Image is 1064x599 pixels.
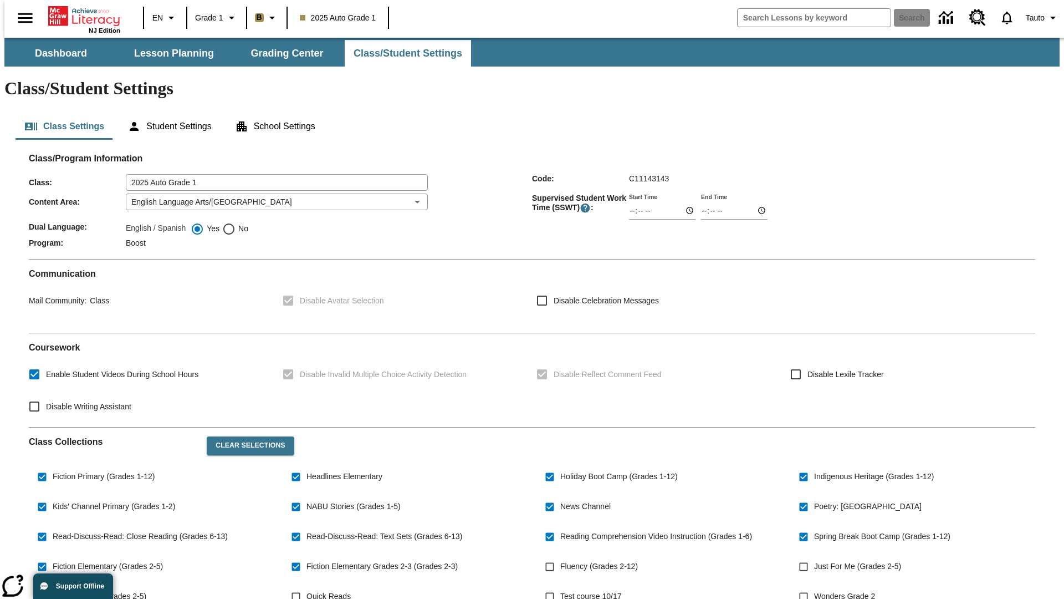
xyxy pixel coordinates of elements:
span: Content Area : [29,197,126,206]
div: Home [48,4,120,34]
span: C11143143 [629,174,669,183]
div: SubNavbar [4,40,472,67]
span: 2025 Auto Grade 1 [300,12,376,24]
button: Student Settings [119,113,220,140]
button: Grading Center [232,40,342,67]
button: Grade: Grade 1, Select a grade [191,8,243,28]
span: Read-Discuss-Read: Text Sets (Grades 6-13) [306,531,462,542]
a: Resource Center, Will open in new tab [963,3,993,33]
span: Disable Writing Assistant [46,401,131,413]
span: Reading Comprehension Video Instruction (Grades 1-6) [560,531,752,542]
span: EN [152,12,163,24]
h1: Class/Student Settings [4,78,1060,99]
span: Fiction Primary (Grades 1-12) [53,471,155,483]
label: English / Spanish [126,222,186,236]
h2: Class/Program Information [29,153,1035,164]
div: Communication [29,268,1035,324]
label: End Time [701,192,727,201]
button: Clear Selections [207,436,294,455]
span: Fiction Elementary (Grades 2-5) [53,561,163,572]
span: Disable Reflect Comment Feed [554,369,662,380]
button: School Settings [226,113,324,140]
span: Lesson Planning [134,47,214,60]
div: English Language Arts/[GEOGRAPHIC_DATA] [126,194,428,210]
span: Just For Me (Grades 2-5) [814,561,901,572]
button: Class/Student Settings [345,40,471,67]
span: Class/Student Settings [354,47,462,60]
button: Dashboard [6,40,116,67]
span: Boost [126,238,146,247]
span: Code : [532,174,629,183]
div: Class/Program Information [29,164,1035,250]
div: SubNavbar [4,38,1060,67]
span: Supervised Student Work Time (SSWT) : [532,194,629,214]
span: News Channel [560,501,611,512]
a: Home [48,5,120,27]
span: Poetry: [GEOGRAPHIC_DATA] [814,501,922,512]
span: Disable Invalid Multiple Choice Activity Detection [300,369,467,380]
span: Read-Discuss-Read: Close Reading (Grades 6-13) [53,531,228,542]
span: Disable Lexile Tracker [807,369,884,380]
a: Notifications [993,3,1021,32]
span: Headlines Elementary [306,471,382,483]
h2: Communication [29,268,1035,279]
button: Class Settings [16,113,113,140]
input: Class [126,174,428,191]
button: Profile/Settings [1021,8,1064,28]
span: Class [86,296,109,305]
div: Coursework [29,342,1035,418]
span: Enable Student Videos During School Hours [46,369,198,380]
span: NJ Edition [89,27,120,34]
span: Dashboard [35,47,87,60]
button: Open side menu [9,2,42,34]
span: Grade 1 [195,12,223,24]
button: Supervised Student Work Time is the timeframe when students can take LevelSet and when lessons ar... [580,202,591,214]
span: Class : [29,178,126,187]
span: Holiday Boot Camp (Grades 1-12) [560,471,678,483]
span: Kids' Channel Primary (Grades 1-2) [53,501,175,512]
span: Program : [29,238,126,247]
span: Support Offline [56,582,104,590]
label: Start Time [629,192,657,201]
span: Fluency (Grades 2-12) [560,561,638,572]
input: search field [738,9,891,27]
span: Grading Center [250,47,323,60]
span: Indigenous Heritage (Grades 1-12) [814,471,934,483]
button: Lesson Planning [119,40,229,67]
div: Class/Student Settings [16,113,1048,140]
span: No [236,223,248,235]
span: Spring Break Boot Camp (Grades 1-12) [814,531,950,542]
span: NABU Stories (Grades 1-5) [306,501,401,512]
span: Tauto [1026,12,1045,24]
button: Language: EN, Select a language [147,8,183,28]
span: Fiction Elementary Grades 2-3 (Grades 2-3) [306,561,458,572]
span: B [257,11,262,24]
span: Dual Language : [29,222,126,231]
h2: Course work [29,342,1035,353]
h2: Class Collections [29,436,198,447]
span: Mail Community : [29,296,86,305]
span: Yes [204,223,219,235]
button: Boost Class color is light brown. Change class color [250,8,283,28]
a: Data Center [932,3,963,33]
button: Support Offline [33,573,113,599]
span: Disable Avatar Selection [300,295,384,307]
span: Disable Celebration Messages [554,295,659,307]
